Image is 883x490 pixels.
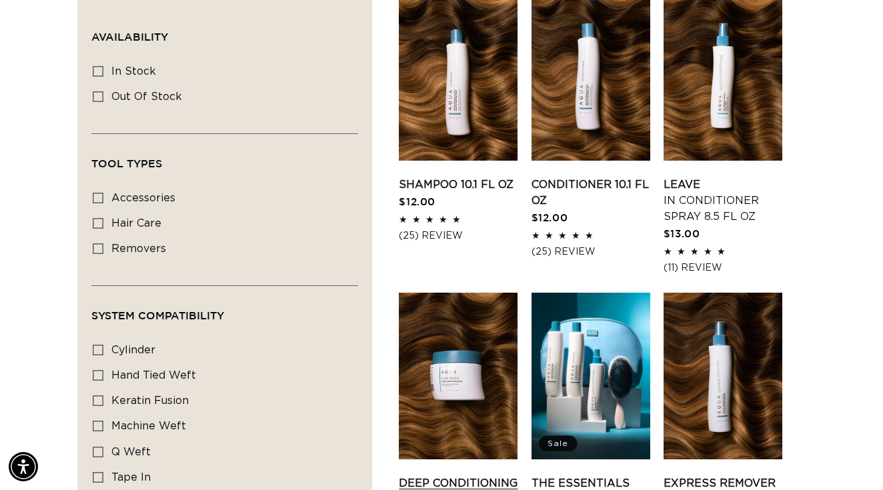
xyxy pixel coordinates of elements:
div: Accessibility Menu [9,452,38,481]
span: Tool Types [91,157,162,169]
summary: Tool Types (0 selected) [91,134,358,182]
a: Leave In Conditioner Spray 8.5 fl oz [664,177,782,225]
a: Conditioner 10.1 fl oz [532,177,650,209]
span: keratin fusion [111,395,189,406]
span: System Compatibility [91,309,224,321]
span: machine weft [111,421,186,431]
a: Shampoo 10.1 fl oz [399,177,518,193]
span: accessories [111,193,175,203]
span: hand tied weft [111,370,196,381]
span: In stock [111,66,156,77]
iframe: Chat Widget [816,426,883,490]
span: Out of stock [111,91,182,102]
span: q weft [111,447,151,457]
summary: System Compatibility (0 selected) [91,286,358,334]
span: Availability [91,31,168,43]
summary: Availability (0 selected) [91,7,358,55]
span: cylinder [111,345,155,355]
span: tape in [111,472,151,483]
span: removers [111,243,166,254]
span: hair care [111,218,161,229]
